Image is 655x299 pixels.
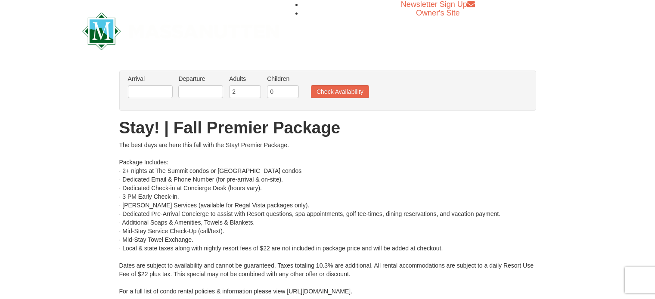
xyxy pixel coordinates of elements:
button: Check Availability [311,85,369,98]
label: Departure [178,74,223,83]
img: Massanutten Resort Logo [82,12,279,50]
label: Children [267,74,299,83]
a: Owner's Site [416,9,459,17]
a: Massanutten Resort [82,20,279,40]
label: Adults [229,74,261,83]
h1: Stay! | Fall Premier Package [119,119,536,136]
label: Arrival [128,74,173,83]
